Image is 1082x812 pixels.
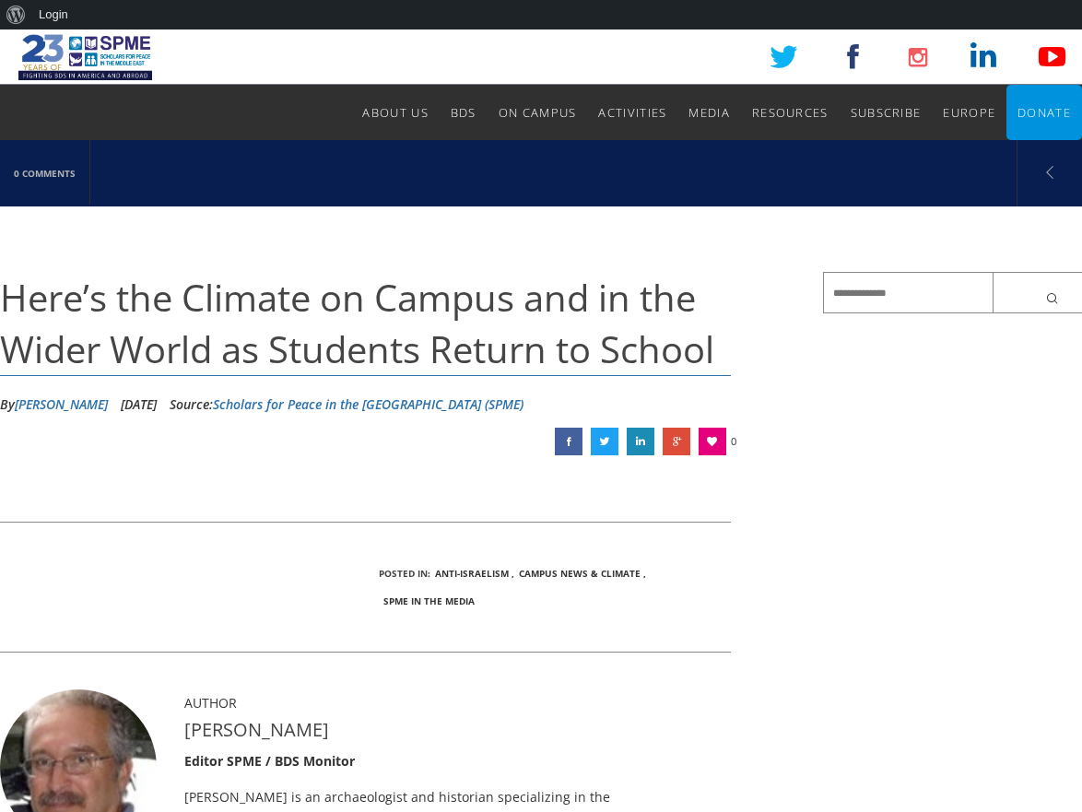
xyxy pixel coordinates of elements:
[362,104,428,121] span: About Us
[519,567,641,580] a: Campus News & Climate
[213,395,523,413] a: Scholars for Peace in the [GEOGRAPHIC_DATA] (SPME)
[688,104,730,121] span: Media
[752,85,829,140] a: Resources
[851,104,922,121] span: Subscribe
[591,428,618,455] a: Here’s the Climate on Campus and in the Wider World as Students Return to School
[451,85,476,140] a: BDS
[383,594,475,607] a: SPME in the Media
[731,428,736,455] span: 0
[1017,85,1071,140] a: Donate
[598,104,666,121] span: Activities
[663,428,690,455] a: Here’s the Climate on Campus and in the Wider World as Students Return to School
[451,104,476,121] span: BDS
[18,29,152,85] img: SPME
[627,428,654,455] a: Here’s the Climate on Campus and in the Wider World as Students Return to School
[184,694,237,712] span: AUTHOR
[943,85,995,140] a: Europe
[362,85,428,140] a: About Us
[851,85,922,140] a: Subscribe
[379,559,430,587] li: Posted In:
[499,85,577,140] a: On Campus
[598,85,666,140] a: Activities
[688,85,730,140] a: Media
[170,391,523,418] div: Source:
[943,104,995,121] span: Europe
[184,717,731,743] h4: [PERSON_NAME]
[435,567,509,580] a: Anti-Israelism
[1017,104,1071,121] span: Donate
[121,391,157,418] li: [DATE]
[499,104,577,121] span: On Campus
[752,104,829,121] span: Resources
[555,428,582,455] a: Here’s the Climate on Campus and in the Wider World as Students Return to School
[15,395,108,413] a: [PERSON_NAME]
[184,752,355,770] strong: Editor SPME / BDS Monitor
